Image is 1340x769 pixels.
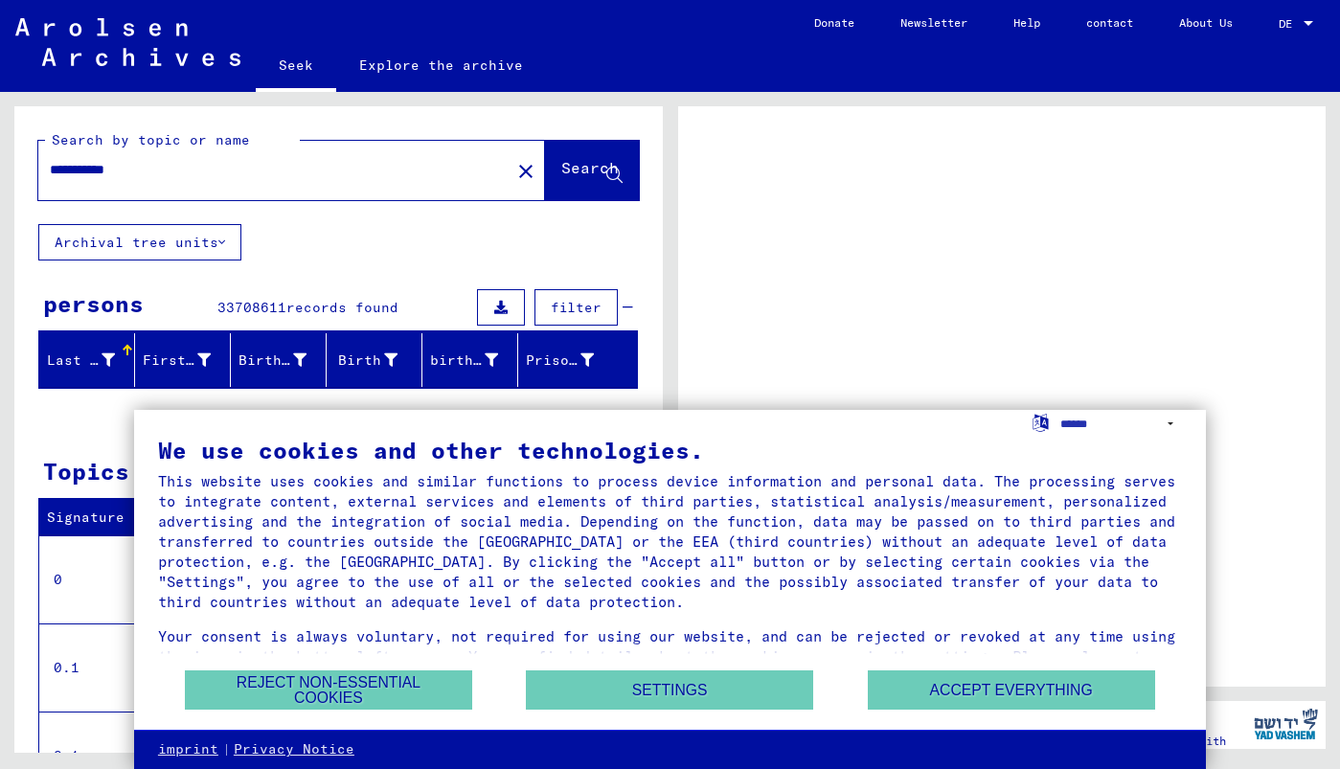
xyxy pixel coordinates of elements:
font: Explore the archive [359,57,523,74]
font: Topics [43,457,129,486]
mat-header-cell: Birth [327,333,422,387]
div: Signature [47,503,175,533]
a: Seek [256,42,336,92]
font: Birth [338,351,381,369]
font: Newsletter [900,15,967,30]
mat-header-cell: Birth name [231,333,327,387]
font: records found [286,299,398,316]
button: Clear [507,151,545,190]
font: Prisoner # [526,351,612,369]
font: Accept everything [930,682,1093,698]
div: Prisoner # [526,345,618,375]
button: Search [545,141,639,200]
mat-header-cell: Prisoner # [518,333,636,387]
select: Select language [1060,410,1182,438]
button: Archival tree units [38,224,241,260]
font: DE [1279,16,1292,31]
button: filter [534,289,618,326]
font: Search [561,158,619,177]
mat-header-cell: birth date [422,333,518,387]
font: About Us [1179,15,1233,30]
img: yv_logo.png [1250,700,1322,748]
img: Arolsen_neg.svg [15,18,240,66]
label: Select language [1031,413,1051,431]
font: Reject non-essential cookies [237,674,420,706]
div: Birth name [238,345,330,375]
button: Accept everything [868,670,1155,710]
div: Last name [47,345,139,375]
mat-header-cell: Last name [39,333,135,387]
font: Search by topic or name [52,131,250,148]
font: This website uses cookies and similar functions to process device information and personal data. ... [158,472,1175,611]
button: Reject non-essential cookies [185,670,471,710]
font: filter [551,299,602,316]
font: Your consent is always voluntary, not required for using our website, and can be rejected or revo... [158,627,1175,686]
font: Privacy Notice [234,740,354,758]
a: Explore the archive [336,42,546,88]
font: 0 [54,571,62,588]
font: birth date [430,351,516,369]
font: 0.1 [54,747,79,764]
font: persons [43,289,144,318]
a: Privacy Notice [234,740,354,759]
font: Help [1013,15,1040,30]
mat-icon: close [514,160,537,183]
a: imprint [158,740,218,759]
font: We use cookies and other technologies. [158,436,704,464]
font: First name [143,351,229,369]
mat-header-cell: First name [135,333,231,387]
div: birth date [430,345,522,375]
font: 33708611 [217,299,286,316]
font: contact [1086,15,1133,30]
font: Settings [632,682,708,698]
font: Last name [47,351,125,369]
div: First name [143,345,235,375]
font: 0.1 [54,659,79,676]
font: Birth name [238,351,325,369]
button: Settings [526,670,812,710]
div: Birth [334,345,421,375]
font: Donate [814,15,854,30]
font: Archival tree units [55,234,218,251]
font: Seek [279,57,313,74]
font: Signature [47,509,125,526]
font: imprint [158,740,218,758]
